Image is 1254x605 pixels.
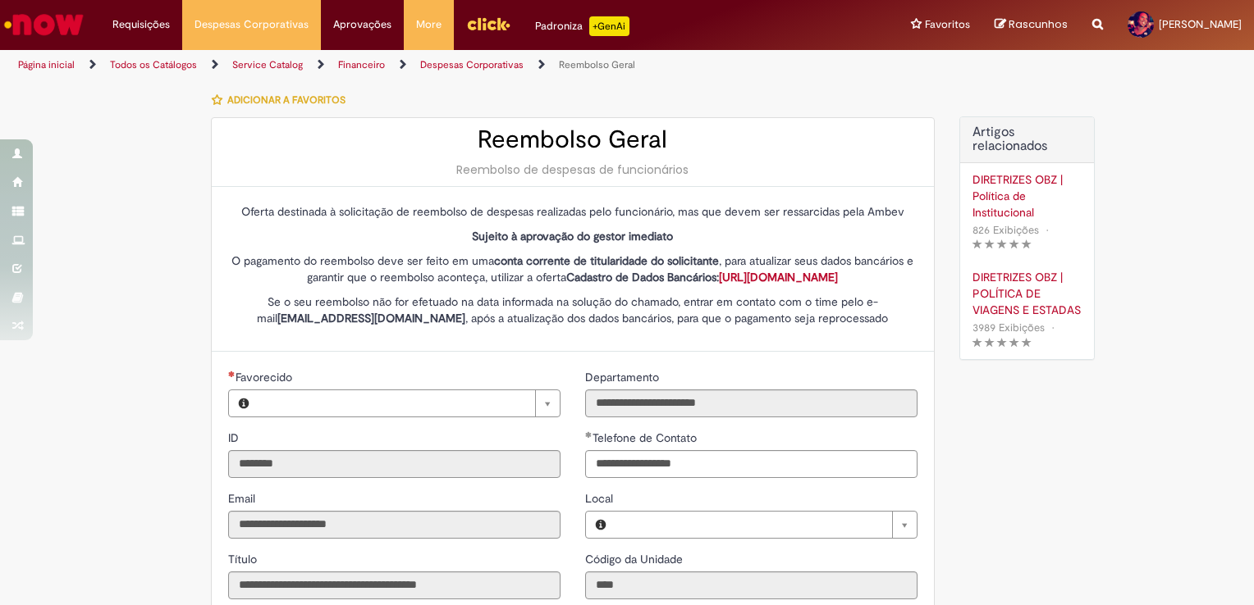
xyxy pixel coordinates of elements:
[110,58,197,71] a: Todos os Catálogos
[228,161,918,178] div: Reembolso de despesas de funcionários
[1159,17,1242,31] span: [PERSON_NAME]
[593,430,700,445] span: Telefone de Contato
[232,58,303,71] a: Service Catalog
[229,390,259,416] button: Favorecido, Visualizar este registro
[112,16,170,33] span: Requisições
[18,58,75,71] a: Página inicial
[227,93,346,107] span: Adicionar a Favoritos
[585,431,593,438] span: Obrigatório Preenchido
[494,253,719,268] strong: conta corrente de titularidade do solicitante
[586,512,616,538] button: Local, Visualizar este registro
[420,58,524,71] a: Despesas Corporativas
[973,223,1039,237] span: 826 Exibições
[338,58,385,71] a: Financeiro
[195,16,309,33] span: Despesas Corporativas
[585,369,662,385] label: Somente leitura - Departamento
[719,270,838,284] a: [URL][DOMAIN_NAME]
[228,552,260,566] span: Somente leitura - Título
[228,450,561,478] input: ID
[259,390,560,416] a: Limpar campo Favorecido
[585,571,918,599] input: Código da Unidade
[333,16,391,33] span: Aprovações
[228,252,918,285] p: O pagamento do reembolso deve ser feito em uma , para atualizar seus dados bancários e garantir q...
[228,491,259,506] span: Somente leitura - Email
[925,16,970,33] span: Favoritos
[535,16,629,36] div: Padroniza
[228,371,236,377] span: Necessários
[616,512,917,538] a: Limpar campo Local
[589,16,629,36] p: +GenAi
[277,311,465,325] strong: [EMAIL_ADDRESS][DOMAIN_NAME]
[2,8,86,41] img: ServiceNow
[585,450,918,478] input: Telefone de Contato
[973,171,1082,221] a: DIRETRIZES OBZ | Política de Institucional
[995,17,1068,33] a: Rascunhos
[559,58,635,71] a: Reembolso Geral
[228,126,918,153] h2: Reembolso Geral
[228,203,918,220] p: Oferta destinada à solicitação de reembolso de despesas realizadas pelo funcionário, mas que deve...
[228,571,561,599] input: Título
[228,511,561,539] input: Email
[12,50,824,80] ul: Trilhas de página
[973,321,1045,334] span: 3989 Exibições
[585,552,686,566] span: Somente leitura - Código da Unidade
[228,430,242,445] span: Somente leitura - ID
[236,370,295,384] span: Necessários - Favorecido
[466,11,510,36] img: click_logo_yellow_360x200.png
[228,490,259,507] label: Somente leitura - Email
[973,269,1082,318] a: DIRETRIZES OBZ | POLÍTICA DE VIAGENS E ESTADAS
[585,551,686,567] label: Somente leitura - Código da Unidade
[211,83,355,117] button: Adicionar a Favoritos
[228,430,242,446] label: Somente leitura - ID
[585,370,662,384] span: Somente leitura - Departamento
[1009,16,1068,32] span: Rascunhos
[228,551,260,567] label: Somente leitura - Título
[585,389,918,417] input: Departamento
[1048,316,1058,339] span: •
[416,16,442,33] span: More
[566,270,838,284] strong: Cadastro de Dados Bancários:
[228,293,918,326] p: Se o seu reembolso não for efetuado na data informada na solução do chamado, entrar em contato co...
[585,491,616,506] span: Local
[1042,219,1052,241] span: •
[973,125,1082,154] h3: Artigos relacionados
[472,229,673,243] strong: Sujeito à aprovação do gestor imediato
